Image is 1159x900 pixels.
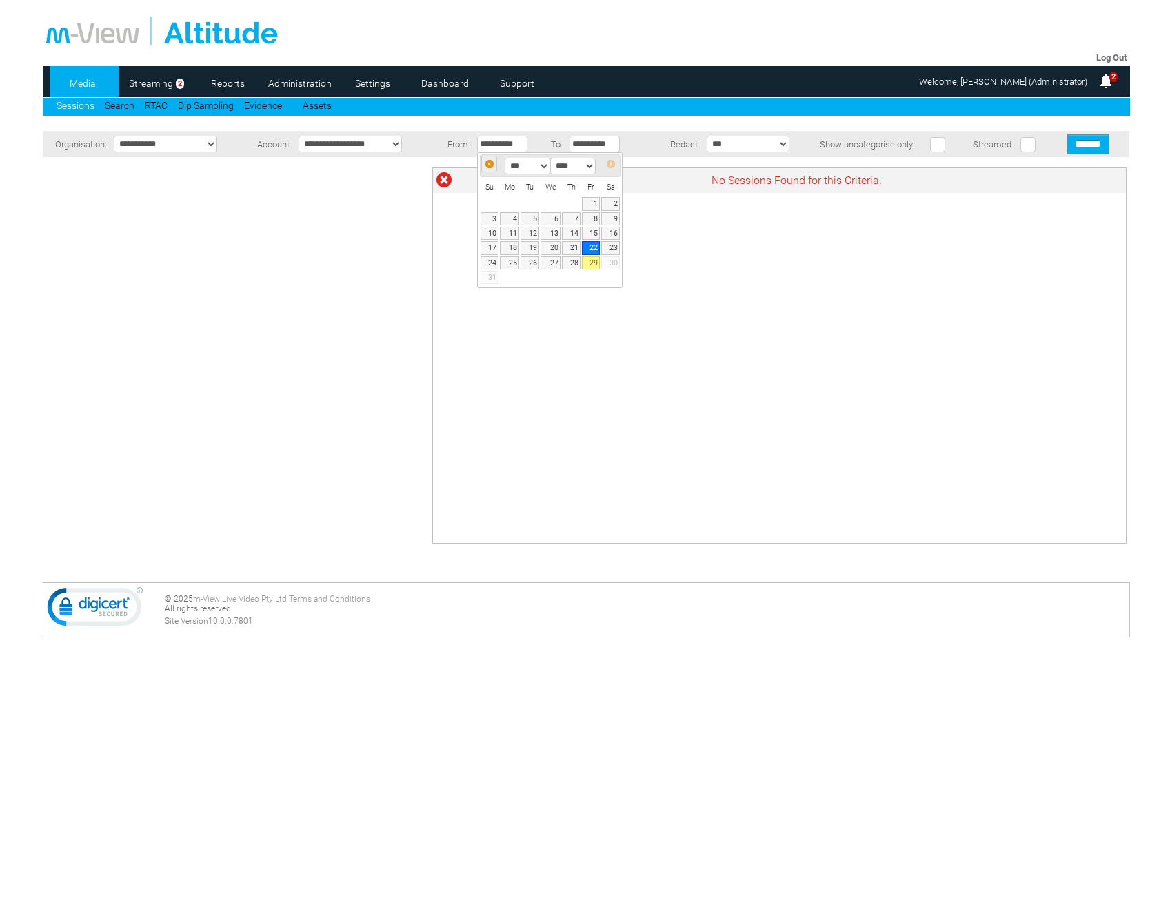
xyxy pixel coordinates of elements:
[1109,72,1118,82] span: 2
[582,256,600,269] a: 29
[562,212,580,225] a: 7
[521,241,538,254] a: 19
[712,174,882,187] span: No Sessions Found for this Criteria.
[122,73,181,94] a: Streaming
[601,212,620,225] a: 9
[57,100,94,111] a: Sessions
[267,73,334,94] a: Administration
[145,100,168,111] a: RTAC
[105,100,134,111] a: Search
[194,73,261,94] a: Reports
[636,131,703,157] td: Redact:
[521,227,538,240] a: 12
[526,183,534,192] span: Tuesday
[165,616,1127,626] div: Site Version
[550,158,596,174] select: Select year
[244,100,282,111] a: Evidence
[438,131,474,157] td: From:
[500,256,519,269] a: 25
[165,594,1127,626] div: © 2025 | All rights reserved
[582,212,600,225] a: 8
[303,100,332,111] a: Assets
[541,256,561,269] a: 27
[481,227,498,240] a: 10
[1096,52,1127,63] a: Log Out
[545,183,556,192] span: Wednesday
[601,197,620,210] a: 2
[919,76,1087,87] span: Welcome, [PERSON_NAME] (Administrator)
[567,183,576,192] span: Thursday
[412,73,478,94] a: Dashboard
[193,594,287,604] a: m-View Live Video Pty Ltd
[500,212,519,225] a: 4
[587,183,594,192] span: Friday
[521,212,538,225] a: 5
[505,158,550,174] select: Select month
[541,212,561,225] a: 6
[607,183,615,192] span: Saturday
[481,212,498,225] a: 3
[500,241,519,254] a: 18
[500,227,519,240] a: 11
[1098,73,1114,90] img: bell25.png
[541,227,561,240] a: 13
[562,256,580,269] a: 28
[601,241,620,254] a: 23
[481,241,498,254] a: 17
[541,241,561,254] a: 20
[562,241,580,254] a: 21
[208,616,253,626] span: 10.0.0.7801
[178,100,234,111] a: Dip Sampling
[484,158,495,170] span: Prev
[562,227,580,240] a: 14
[481,156,498,172] a: Prev
[582,241,600,254] a: 22
[521,256,538,269] a: 26
[47,586,143,633] img: DigiCert Secured Site Seal
[244,131,294,157] td: Account:
[582,197,600,210] a: 1
[481,256,498,269] a: 24
[820,139,915,150] span: Show uncategorise only:
[485,183,494,192] span: Sunday
[601,227,620,240] a: 16
[582,227,600,240] a: 15
[505,183,515,192] span: Monday
[484,73,551,94] a: Support
[289,594,370,604] a: Terms and Conditions
[339,73,406,94] a: Settings
[543,131,566,157] td: To:
[50,73,117,94] a: Media
[43,131,110,157] td: Organisation:
[176,79,184,89] span: 2
[973,139,1014,150] span: Streamed:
